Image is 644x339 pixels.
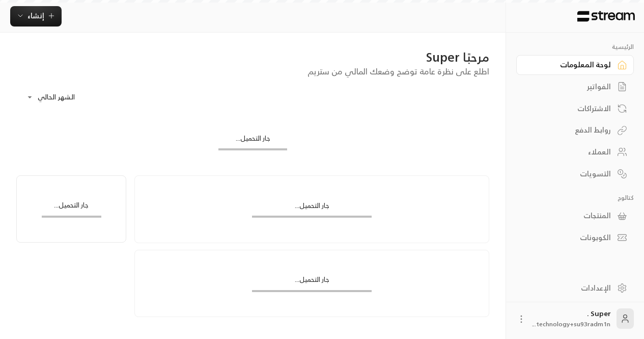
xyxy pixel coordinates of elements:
[529,125,611,135] div: روابط الدفع
[576,11,636,22] img: Logo
[252,275,372,290] div: جار التحميل...
[529,147,611,157] div: العملاء
[27,9,44,22] span: إنشاء
[529,211,611,221] div: المنتجات
[533,319,610,329] span: technology+su93radm1n...
[252,201,372,216] div: جار التحميل...
[516,278,634,298] a: الإعدادات
[42,200,101,215] div: جار التحميل...
[10,6,62,27] button: إنشاء
[529,60,611,70] div: لوحة المعلومات
[533,308,610,329] div: Super .
[529,103,611,114] div: الاشتراكات
[516,98,634,118] a: الاشتراكات
[516,164,634,184] a: التسويات
[529,232,611,243] div: الكوبونات
[16,49,489,65] div: مرحبًا Super
[516,43,634,51] p: الرئيسية
[529,82,611,92] div: الفواتير
[516,77,634,97] a: الفواتير
[218,134,287,148] div: جار التحميل...
[529,169,611,179] div: التسويات
[516,120,634,140] a: روابط الدفع
[516,206,634,226] a: المنتجات
[516,142,634,162] a: العملاء
[307,64,489,79] span: اطلع على نظرة عامة توضح وضعك المالي من ستريم
[516,194,634,202] p: كتالوج
[516,228,634,248] a: الكوبونات
[21,84,98,111] div: الشهر الحالي
[516,55,634,75] a: لوحة المعلومات
[529,283,611,293] div: الإعدادات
